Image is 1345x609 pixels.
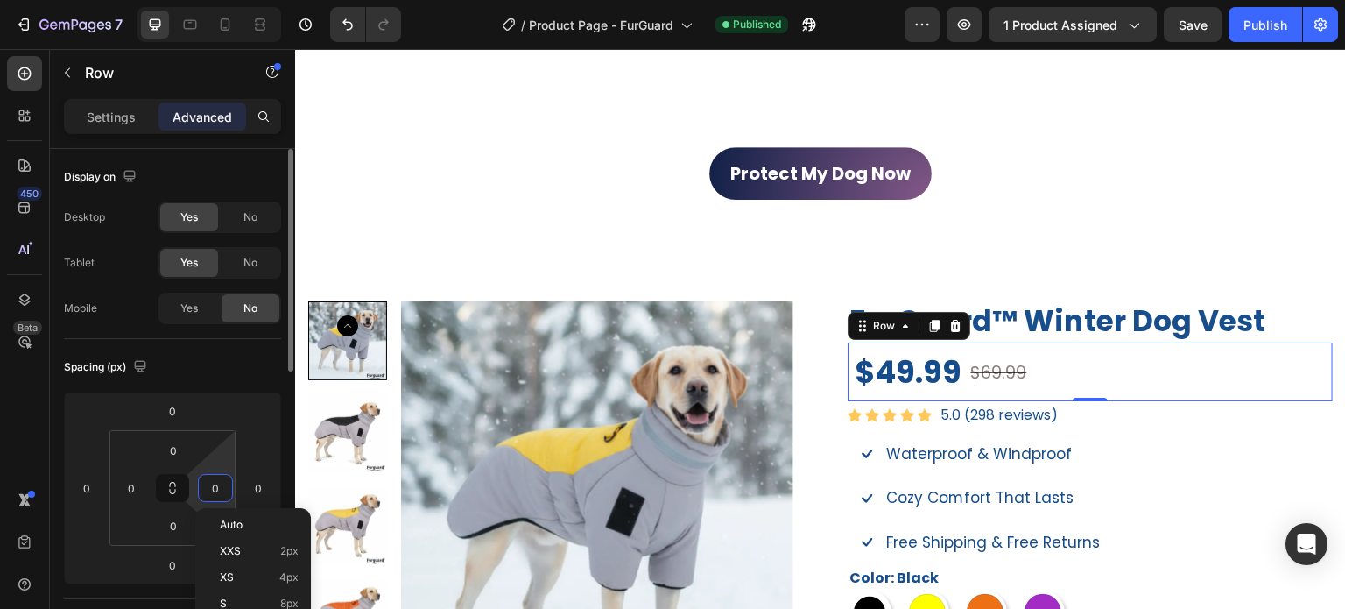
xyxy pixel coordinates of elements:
[1229,7,1302,42] button: Publish
[521,16,525,34] span: /
[74,475,100,501] input: 0
[13,321,42,335] div: Beta
[553,517,645,542] legend: Color: Black
[645,354,763,379] p: 5.0 (298 reviews)
[1164,7,1222,42] button: Save
[330,7,401,42] div: Undo/Redo
[220,519,243,531] span: Auto
[156,513,191,539] input: 0px
[591,436,778,463] p: Cozy Comfort That Lasts
[435,109,616,140] p: Protect My Dog Now
[180,209,198,225] span: Yes
[1179,18,1208,32] span: Save
[220,545,241,557] span: XXS
[64,356,151,379] div: Spacing (px)
[180,255,198,271] span: Yes
[17,187,42,201] div: 450
[553,294,674,352] div: $49.99
[243,255,257,271] span: No
[1243,16,1287,34] div: Publish
[1285,523,1327,565] div: Open Intercom Messenger
[13,530,92,609] img: FurGuard™ Winter Dog Vest CJ
[156,437,191,464] input: 0px
[414,98,637,151] a: Protect My Dog Now
[42,266,63,287] button: Carousel Back Arrow
[13,437,92,516] img: FurGuard™ Winter Dog Vest CJ
[989,7,1157,42] button: 1 product assigned
[529,16,673,34] span: Product Page - FurGuard
[64,255,95,271] div: Tablet
[115,14,123,35] p: 7
[591,480,805,507] p: Free Shipping & Free Returns
[1003,16,1117,34] span: 1 product assigned
[279,571,299,584] span: 4px
[85,62,234,83] p: Row
[180,301,198,316] span: Yes
[64,301,97,316] div: Mobile
[733,17,781,32] span: Published
[155,552,190,578] input: 0
[64,166,140,189] div: Display on
[64,209,105,225] div: Desktop
[13,345,92,424] img: FurGuard™ Winter Dog Vest CJ
[245,475,271,501] input: 0
[243,301,257,316] span: No
[574,269,603,285] div: Row
[118,475,144,501] input: 0px
[591,392,777,419] p: Waterproof & Windproof
[87,108,136,126] p: Settings
[155,398,190,424] input: 0
[674,306,1039,341] div: $69.99
[173,108,232,126] p: Advanced
[202,475,229,501] input: 0px
[243,209,257,225] span: No
[220,571,234,584] span: XS
[295,49,1345,609] iframe: Design area
[7,7,130,42] button: 7
[280,545,299,557] span: 2px
[553,252,1038,294] h2: FurGuard™ Winter Dog Vest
